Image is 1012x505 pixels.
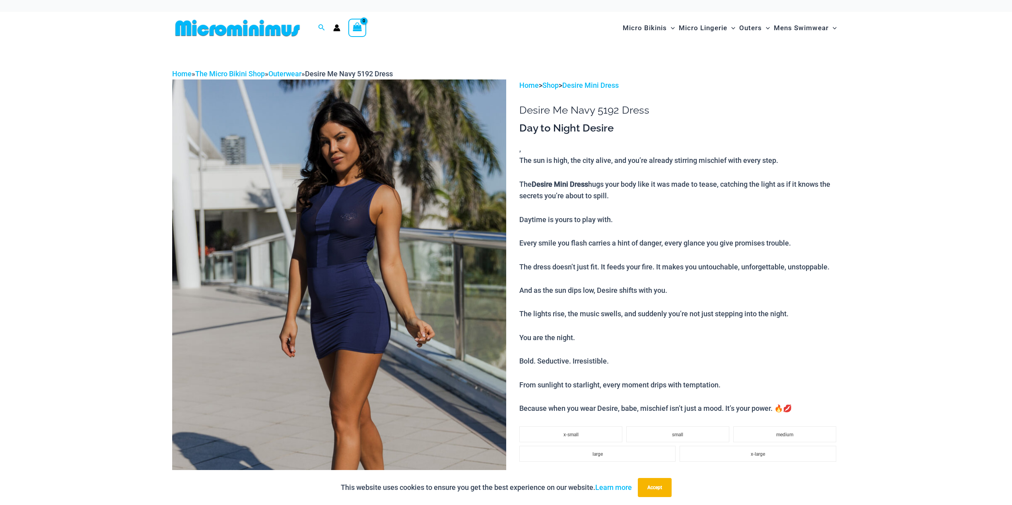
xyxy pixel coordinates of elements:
[739,18,762,38] span: Outers
[195,70,265,78] a: The Micro Bikini Shop
[623,18,667,38] span: Micro Bikinis
[532,180,588,188] b: Desire Mini Dress
[595,483,632,491] a: Learn more
[519,122,840,135] h3: Day to Night Desire
[333,24,340,31] a: Account icon link
[519,155,840,414] p: The sun is high, the city alive, and you’re already stirring mischief with every step. The hugs y...
[621,16,677,40] a: Micro BikinisMenu ToggleMenu Toggle
[667,18,675,38] span: Menu Toggle
[519,81,539,89] a: Home
[519,426,622,442] li: x-small
[519,79,840,91] p: > >
[737,16,772,40] a: OutersMenu ToggleMenu Toggle
[733,426,836,442] li: medium
[620,15,840,41] nav: Site Navigation
[542,81,559,89] a: Shop
[680,446,836,462] li: x-large
[774,18,829,38] span: Mens Swimwear
[172,70,192,78] a: Home
[305,70,393,78] span: Desire Me Navy 5192 Dress
[341,482,632,493] p: This website uses cookies to ensure you get the best experience on our website.
[268,70,301,78] a: Outerwear
[348,19,367,37] a: View Shopping Cart, empty
[776,432,793,437] span: medium
[772,16,839,40] a: Mens SwimwearMenu ToggleMenu Toggle
[592,451,603,457] span: large
[727,18,735,38] span: Menu Toggle
[672,432,683,437] span: small
[762,18,770,38] span: Menu Toggle
[677,16,737,40] a: Micro LingerieMenu ToggleMenu Toggle
[562,81,619,89] a: Desire Mini Dress
[563,432,579,437] span: x-small
[172,70,393,78] span: » » »
[519,104,840,116] h1: Desire Me Navy 5192 Dress
[679,18,727,38] span: Micro Lingerie
[318,23,325,33] a: Search icon link
[172,19,303,37] img: MM SHOP LOGO FLAT
[751,451,765,457] span: x-large
[638,478,672,497] button: Accept
[519,446,676,462] li: large
[626,426,729,442] li: small
[829,18,837,38] span: Menu Toggle
[519,122,840,414] div: ,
